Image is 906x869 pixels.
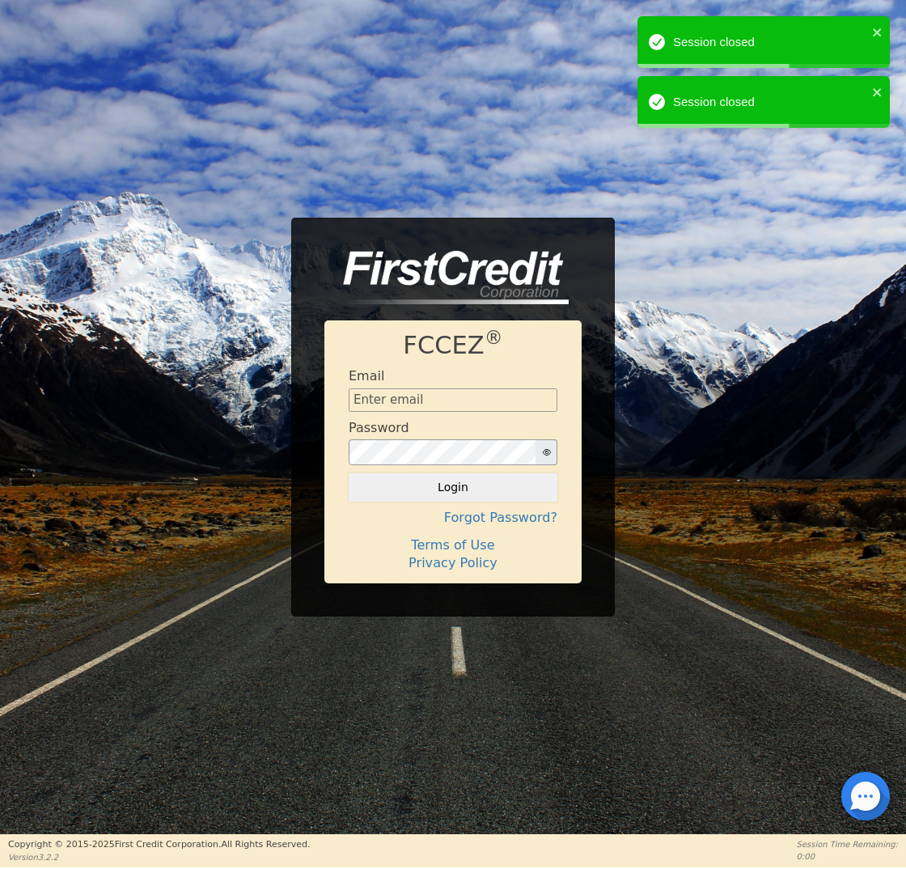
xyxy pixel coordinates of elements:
p: Copyright © 2015- 2025 First Credit Corporation. [8,838,310,852]
input: password [349,439,536,465]
sup: ® [485,327,503,348]
button: close [872,23,883,41]
p: Version 3.2.2 [8,851,310,863]
img: logo-CMu_cnol.png [324,251,569,304]
button: Login [349,473,557,501]
h4: Password [349,420,409,435]
h1: FCCEZ [349,331,557,361]
h4: Email [349,368,384,384]
div: Session closed [673,93,867,112]
button: close [872,83,883,101]
input: Enter email [349,388,557,413]
h4: Terms of Use [349,537,557,553]
h4: Privacy Policy [349,555,557,570]
h4: Forgot Password? [349,510,557,525]
div: Session closed [673,33,867,52]
p: Session Time Remaining: [797,838,898,850]
span: All Rights Reserved. [221,839,310,850]
p: 0:00 [797,850,898,863]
